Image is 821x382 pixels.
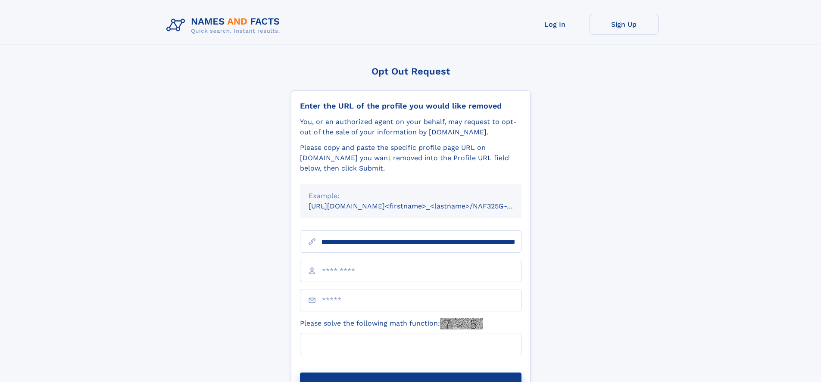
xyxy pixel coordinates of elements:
[163,14,287,37] img: Logo Names and Facts
[300,117,521,137] div: You, or an authorized agent on your behalf, may request to opt-out of the sale of your informatio...
[309,191,513,201] div: Example:
[291,66,531,77] div: Opt Out Request
[590,14,659,35] a: Sign Up
[300,143,521,174] div: Please copy and paste the specific profile page URL on [DOMAIN_NAME] you want removed into the Pr...
[521,14,590,35] a: Log In
[309,202,538,210] small: [URL][DOMAIN_NAME]<firstname>_<lastname>/NAF325G-xxxxxxxx
[300,101,521,111] div: Enter the URL of the profile you would like removed
[300,318,483,329] label: Please solve the following math function:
